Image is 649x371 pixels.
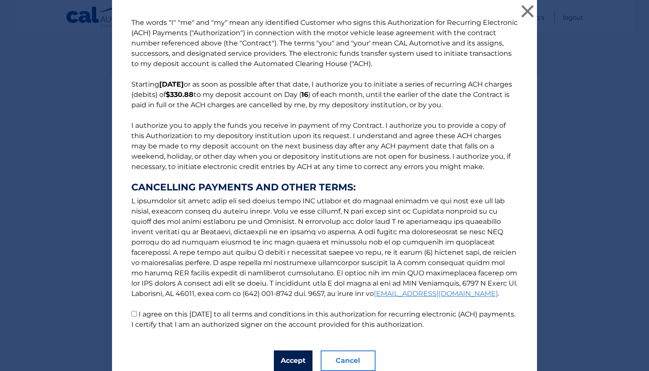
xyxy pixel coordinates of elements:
[519,3,536,20] button: ×
[301,90,308,99] b: 16
[123,18,526,330] p: The words "I" "me" and "my" mean any identified Customer who signs this Authorization for Recurri...
[166,90,194,99] b: $330.88
[159,80,184,88] b: [DATE]
[274,350,312,371] button: Accept
[321,350,376,371] button: Cancel
[131,310,516,329] label: I agree on this [DATE] to all terms and conditions in this authorization for recurring electronic...
[374,290,498,298] a: [EMAIL_ADDRESS][DOMAIN_NAME]
[131,182,518,193] strong: CANCELLING PAYMENTS AND OTHER TERMS:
